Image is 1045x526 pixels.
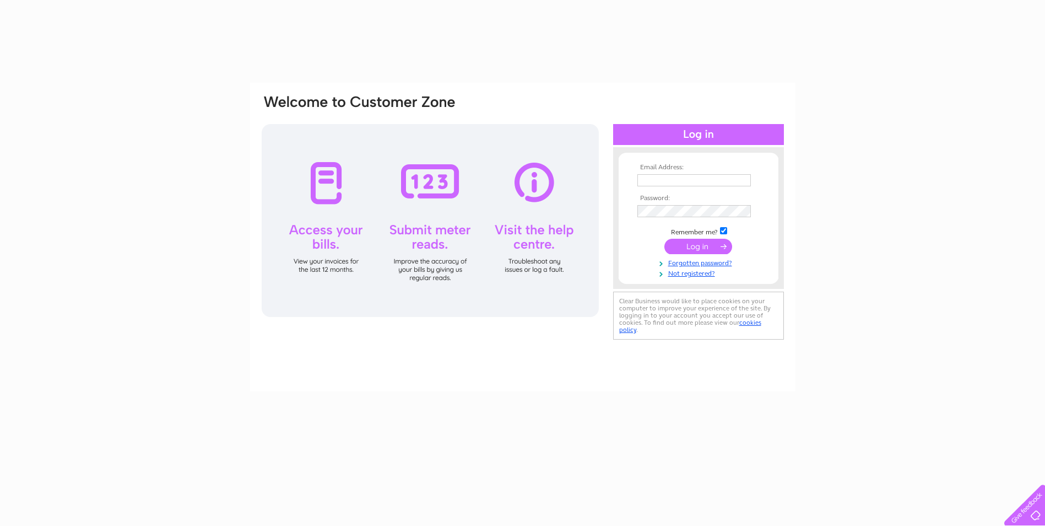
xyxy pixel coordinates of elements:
[613,292,784,340] div: Clear Business would like to place cookies on your computer to improve your experience of the sit...
[635,164,762,171] th: Email Address:
[637,257,762,267] a: Forgotten password?
[635,226,762,237] td: Remember me?
[635,195,762,202] th: Password:
[637,267,762,278] a: Not registered?
[664,239,732,254] input: Submit
[619,319,761,334] a: cookies policy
